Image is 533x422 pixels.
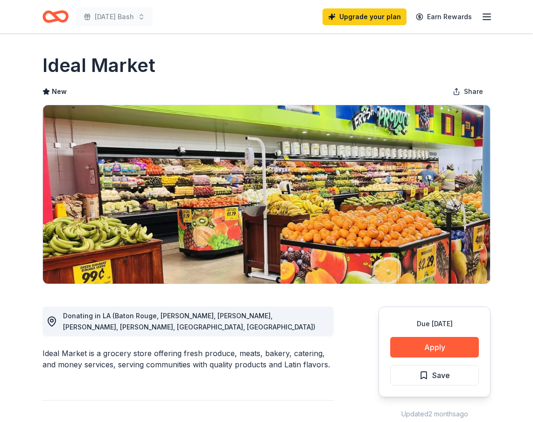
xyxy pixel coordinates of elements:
[445,82,491,101] button: Share
[42,6,69,28] a: Home
[323,8,407,25] a: Upgrade your plan
[379,408,491,420] div: Updated 2 months ago
[95,11,134,22] span: [DATE] Bash
[390,337,479,358] button: Apply
[42,348,334,370] div: Ideal Market is a grocery store offering fresh produce, meats, bakery, catering, and money servic...
[63,312,316,331] span: Donating in LA (Baton Rouge, [PERSON_NAME], [PERSON_NAME], [PERSON_NAME], [PERSON_NAME], [GEOGRAP...
[432,369,450,381] span: Save
[52,86,67,97] span: New
[390,318,479,329] div: Due [DATE]
[464,86,483,97] span: Share
[43,105,490,284] img: Image for Ideal Market
[42,52,155,79] h1: Ideal Market
[390,365,479,386] button: Save
[410,8,477,25] a: Earn Rewards
[76,7,153,26] button: [DATE] Bash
